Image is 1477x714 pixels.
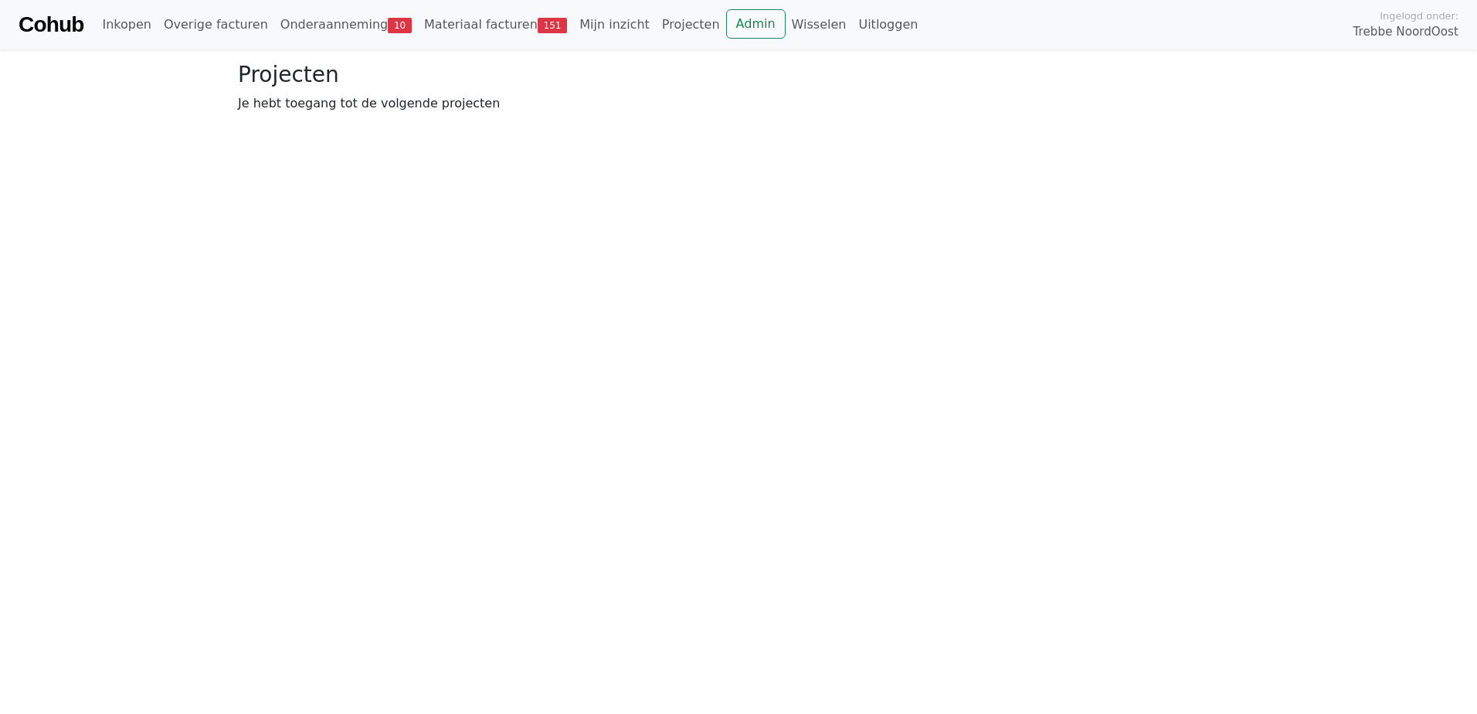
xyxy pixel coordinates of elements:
[656,9,726,40] a: Projecten
[96,9,157,40] a: Inkopen
[538,18,568,33] span: 151
[726,9,786,39] a: Admin
[158,9,274,40] a: Overige facturen
[238,62,1239,88] h3: Projecten
[418,9,573,40] a: Materiaal facturen151
[1380,8,1458,23] span: Ingelogd onder:
[238,94,1239,113] p: Je hebt toegang tot de volgende projecten
[852,9,924,40] a: Uitloggen
[1353,23,1458,41] span: Trebbe NoordOost
[786,9,853,40] a: Wisselen
[388,18,412,33] span: 10
[19,6,83,43] a: Cohub
[274,9,418,40] a: Onderaanneming10
[573,9,656,40] a: Mijn inzicht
